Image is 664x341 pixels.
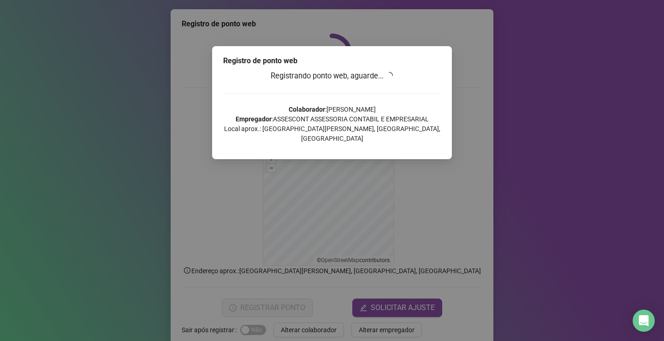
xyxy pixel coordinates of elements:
[223,55,441,66] div: Registro de ponto web
[223,70,441,82] h3: Registrando ponto web, aguarde...
[385,72,393,79] span: loading
[633,310,655,332] div: Open Intercom Messenger
[236,115,272,123] strong: Empregador
[223,105,441,144] p: : [PERSON_NAME] : ASSESCONT ASSESSORIA CONTABIL E EMPRESARIAL Local aprox.: [GEOGRAPHIC_DATA][PER...
[289,106,325,113] strong: Colaborador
